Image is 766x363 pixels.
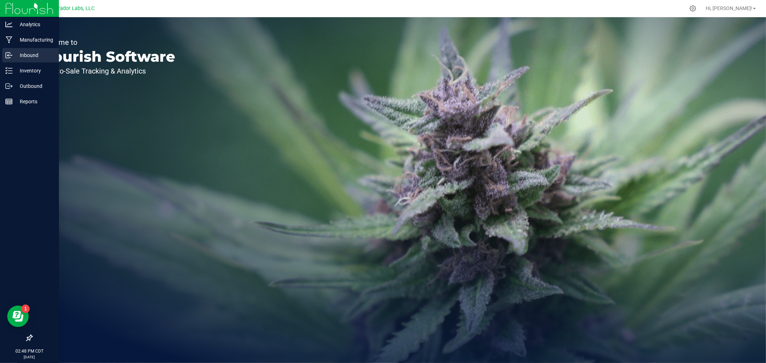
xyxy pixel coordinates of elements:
p: Inventory [13,66,56,75]
p: Analytics [13,20,56,29]
div: Manage settings [688,5,697,12]
p: Outbound [13,82,56,90]
inline-svg: Outbound [5,82,13,90]
span: Hi, [PERSON_NAME]! [706,5,752,11]
p: [DATE] [3,354,56,360]
p: Manufacturing [13,36,56,44]
inline-svg: Manufacturing [5,36,13,43]
inline-svg: Inbound [5,52,13,59]
p: Inbound [13,51,56,60]
p: Flourish Software [39,49,175,64]
p: 02:48 PM CDT [3,348,56,354]
span: Curador Labs, LLC [52,5,94,11]
inline-svg: Inventory [5,67,13,74]
inline-svg: Analytics [5,21,13,28]
p: Seed-to-Sale Tracking & Analytics [39,67,175,75]
iframe: Resource center [7,306,29,327]
p: Welcome to [39,39,175,46]
p: Reports [13,97,56,106]
iframe: Resource center unread badge [21,305,30,313]
inline-svg: Reports [5,98,13,105]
